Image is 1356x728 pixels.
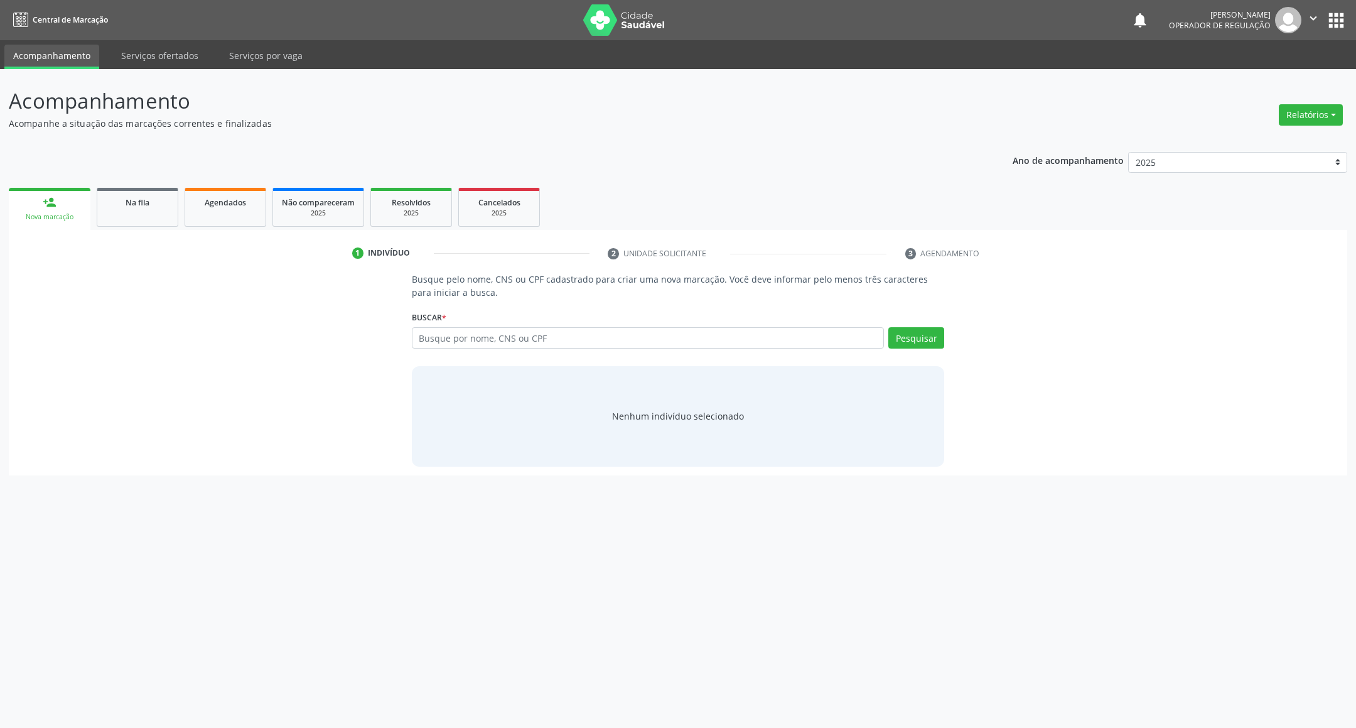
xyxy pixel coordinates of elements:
[1131,11,1149,29] button: notifications
[352,247,363,259] div: 1
[205,197,246,208] span: Agendados
[126,197,149,208] span: Na fila
[412,327,885,349] input: Busque por nome, CNS ou CPF
[1013,152,1124,168] p: Ano de acompanhamento
[4,45,99,69] a: Acompanhamento
[33,14,108,25] span: Central de Marcação
[412,308,446,327] label: Buscar
[1301,7,1325,33] button: 
[612,410,744,423] div: Nenhum indivíduo selecionado
[1325,9,1347,31] button: apps
[392,197,431,208] span: Resolvidos
[1275,7,1301,33] img: img
[1306,11,1320,25] i: 
[9,85,945,117] p: Acompanhamento
[1169,9,1271,20] div: [PERSON_NAME]
[43,195,56,209] div: person_add
[282,209,355,218] div: 2025
[368,247,410,259] div: Indivíduo
[380,209,443,218] div: 2025
[220,45,311,67] a: Serviços por vaga
[9,9,108,30] a: Central de Marcação
[478,197,520,208] span: Cancelados
[1279,104,1343,126] button: Relatórios
[18,212,82,222] div: Nova marcação
[888,327,944,349] button: Pesquisar
[112,45,207,67] a: Serviços ofertados
[9,117,945,130] p: Acompanhe a situação das marcações correntes e finalizadas
[282,197,355,208] span: Não compareceram
[412,273,945,299] p: Busque pelo nome, CNS ou CPF cadastrado para criar uma nova marcação. Você deve informar pelo men...
[468,209,530,218] div: 2025
[1169,20,1271,31] span: Operador de regulação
